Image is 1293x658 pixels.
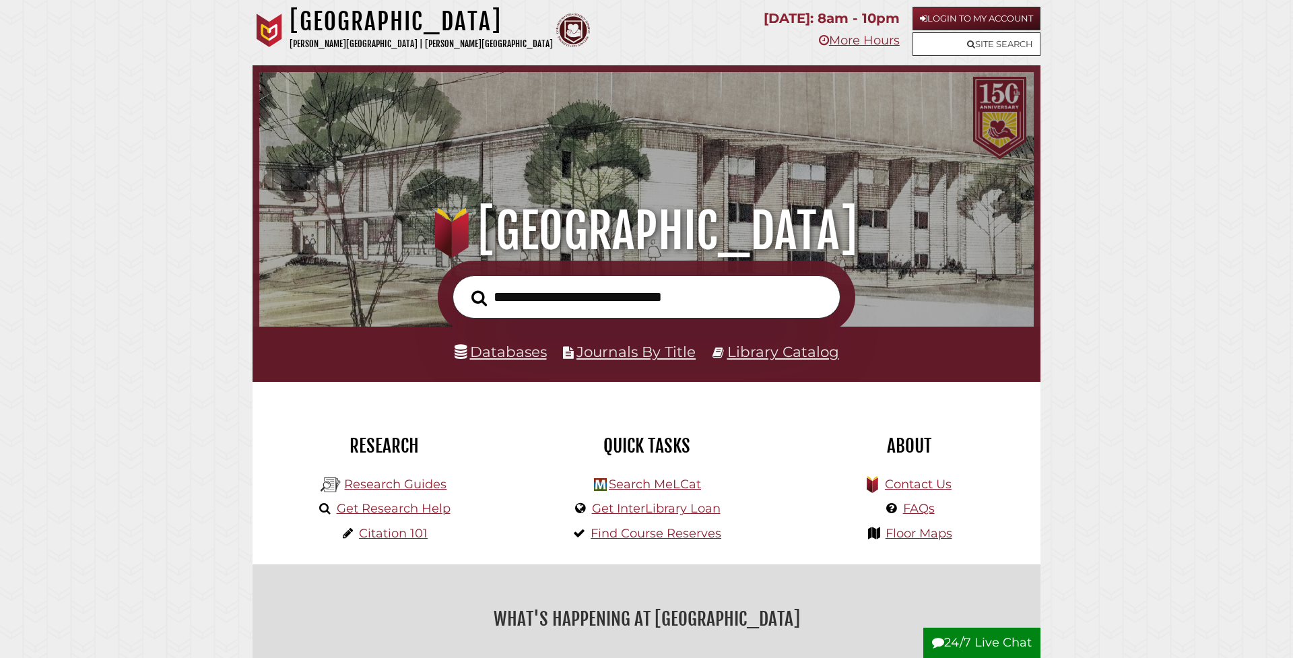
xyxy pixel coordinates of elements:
[913,7,1040,30] a: Login to My Account
[465,286,494,310] button: Search
[321,475,341,495] img: Hekman Library Logo
[344,477,446,492] a: Research Guides
[263,603,1030,634] h2: What's Happening at [GEOGRAPHIC_DATA]
[525,434,768,457] h2: Quick Tasks
[913,32,1040,56] a: Site Search
[556,13,590,47] img: Calvin Theological Seminary
[819,33,900,48] a: More Hours
[609,477,701,492] a: Search MeLCat
[903,501,935,516] a: FAQs
[471,290,487,306] i: Search
[576,343,696,360] a: Journals By Title
[727,343,839,360] a: Library Catalog
[263,434,505,457] h2: Research
[279,201,1014,261] h1: [GEOGRAPHIC_DATA]
[885,477,952,492] a: Contact Us
[594,478,607,491] img: Hekman Library Logo
[253,13,286,47] img: Calvin University
[592,501,721,516] a: Get InterLibrary Loan
[764,7,900,30] p: [DATE]: 8am - 10pm
[591,526,721,541] a: Find Course Reserves
[290,36,553,52] p: [PERSON_NAME][GEOGRAPHIC_DATA] | [PERSON_NAME][GEOGRAPHIC_DATA]
[455,343,547,360] a: Databases
[788,434,1030,457] h2: About
[337,501,451,516] a: Get Research Help
[886,526,952,541] a: Floor Maps
[290,7,553,36] h1: [GEOGRAPHIC_DATA]
[359,526,428,541] a: Citation 101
